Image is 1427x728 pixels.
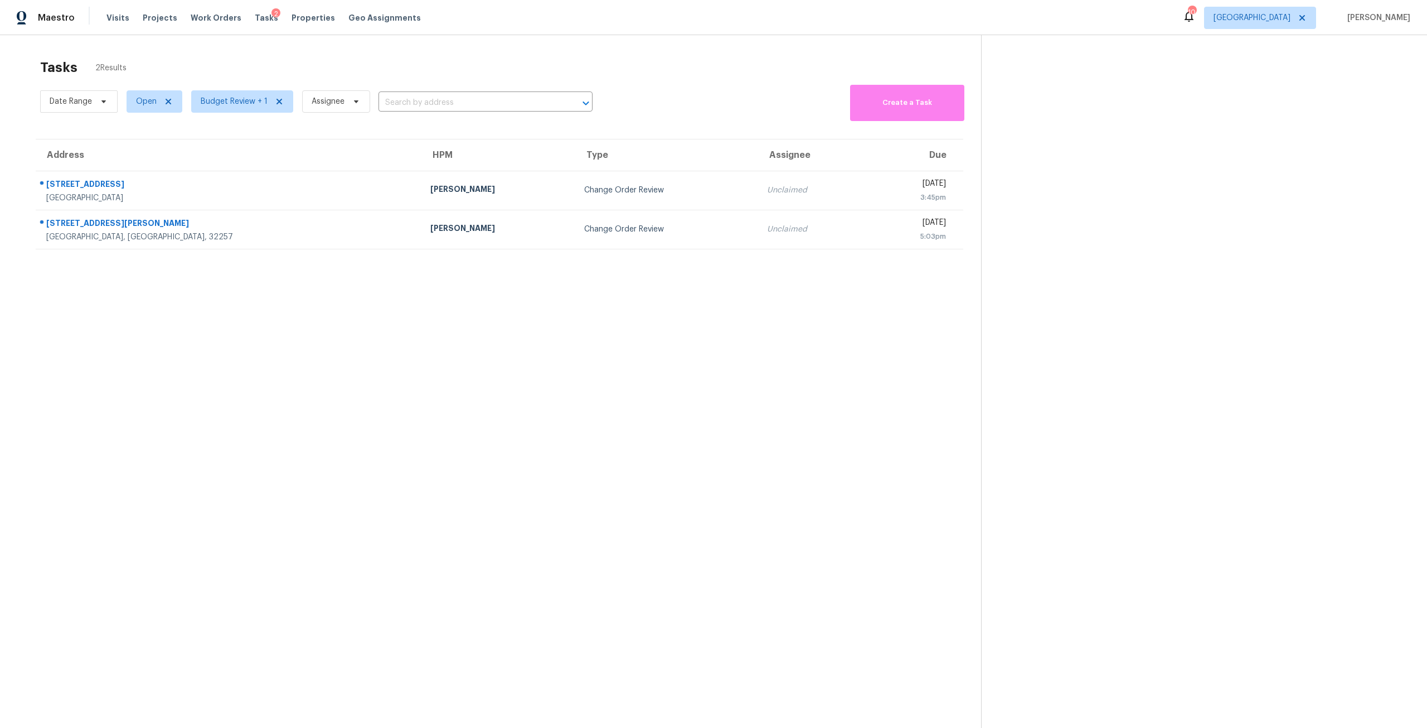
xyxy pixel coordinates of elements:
[46,232,412,243] div: [GEOGRAPHIC_DATA], [GEOGRAPHIC_DATA], 32257
[312,96,344,107] span: Assignee
[40,62,77,73] h2: Tasks
[50,96,92,107] span: Date Range
[875,192,946,203] div: 3:45pm
[95,62,127,74] span: 2 Results
[271,8,280,20] div: 2
[378,94,561,112] input: Search by address
[875,217,946,231] div: [DATE]
[575,139,758,171] th: Type
[430,184,567,197] div: [PERSON_NAME]
[856,97,959,109] span: Create a Task
[578,95,594,111] button: Open
[143,12,177,23] span: Projects
[850,85,964,121] button: Create a Task
[1188,7,1196,18] div: 10
[875,178,946,192] div: [DATE]
[106,12,129,23] span: Visits
[46,179,412,192] div: [STREET_ADDRESS]
[46,192,412,204] div: [GEOGRAPHIC_DATA]
[767,224,857,235] div: Unclaimed
[866,139,963,171] th: Due
[584,224,749,235] div: Change Order Review
[758,139,866,171] th: Assignee
[430,223,567,237] div: [PERSON_NAME]
[584,185,749,196] div: Change Order Review
[46,218,412,232] div: [STREET_ADDRESS][PERSON_NAME]
[1343,12,1410,23] span: [PERSON_NAME]
[767,185,857,196] div: Unclaimed
[36,139,421,171] th: Address
[136,96,157,107] span: Open
[348,12,421,23] span: Geo Assignments
[191,12,241,23] span: Work Orders
[1214,12,1290,23] span: [GEOGRAPHIC_DATA]
[875,231,946,242] div: 5:03pm
[292,12,335,23] span: Properties
[421,139,576,171] th: HPM
[201,96,268,107] span: Budget Review + 1
[255,14,278,22] span: Tasks
[38,12,75,23] span: Maestro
